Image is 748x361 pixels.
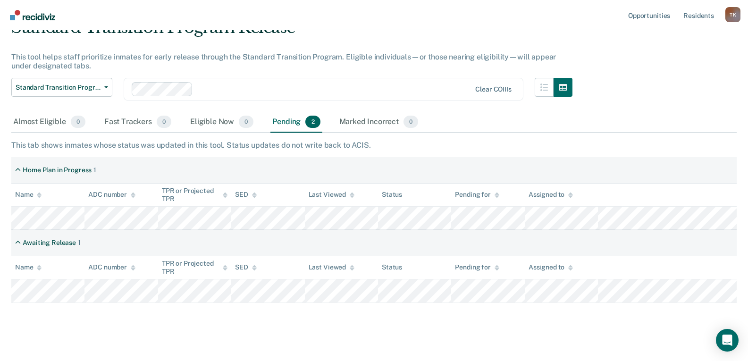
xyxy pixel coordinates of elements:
button: Profile dropdown button [725,7,740,22]
div: Pending for [455,263,499,271]
span: 0 [403,116,418,128]
div: Standard Transition Program Release [11,18,572,45]
span: 0 [71,116,85,128]
div: Last Viewed [309,191,354,199]
div: Name [15,263,42,271]
div: Assigned to [529,263,573,271]
img: Recidiviz [10,10,55,20]
div: Open Intercom Messenger [716,329,739,352]
div: Status [382,263,402,271]
span: Standard Transition Program Release [16,84,101,92]
span: 0 [239,116,253,128]
div: SED [235,263,257,271]
div: TPR or Projected TPR [162,187,227,203]
div: Pending2 [270,112,322,133]
div: Marked Incorrect0 [337,112,420,133]
div: SED [235,191,257,199]
div: Last Viewed [309,263,354,271]
div: Fast Trackers0 [102,112,173,133]
div: Awaiting Release [23,239,76,247]
div: Pending for [455,191,499,199]
div: Almost Eligible0 [11,112,87,133]
div: This tab shows inmates whose status was updated in this tool. Status updates do not write back to... [11,141,737,150]
div: Awaiting Release1 [11,235,84,251]
div: TPR or Projected TPR [162,260,227,276]
div: Home Plan in Progress [23,166,92,174]
div: T K [725,7,740,22]
div: Assigned to [529,191,573,199]
div: Eligible Now0 [188,112,255,133]
div: Home Plan in Progress1 [11,162,100,178]
span: 2 [305,116,320,128]
div: ADC number [88,263,135,271]
div: Status [382,191,402,199]
div: 1 [93,166,96,174]
span: 0 [157,116,171,128]
div: Name [15,191,42,199]
div: 1 [78,239,81,247]
div: ADC number [88,191,135,199]
button: Standard Transition Program Release [11,78,112,97]
div: Clear COIIIs [475,85,511,93]
div: This tool helps staff prioritize inmates for early release through the Standard Transition Progra... [11,52,572,70]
